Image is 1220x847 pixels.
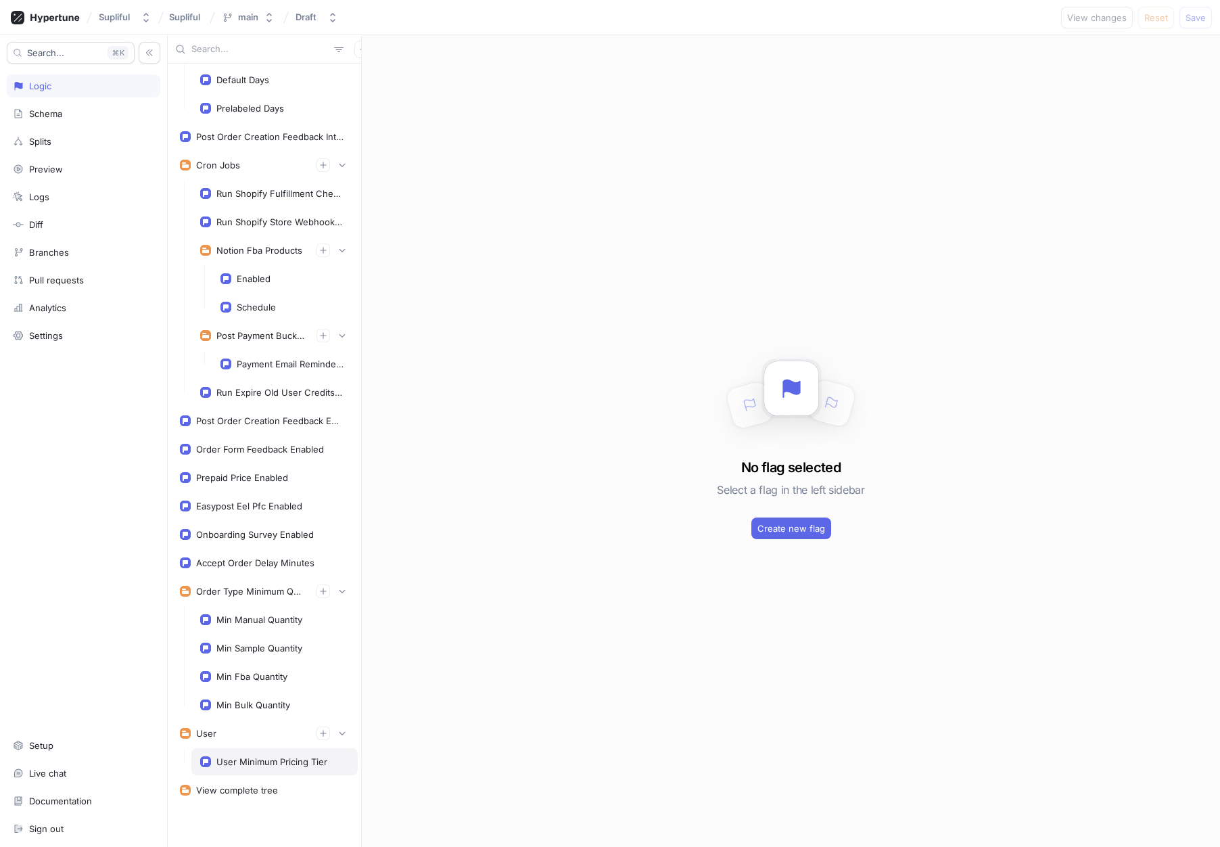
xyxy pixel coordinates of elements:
[196,586,306,597] div: Order Type Minimum Quantities
[741,457,841,478] h3: No flag selected
[216,330,306,341] div: Post Payment Buckets
[29,219,43,230] div: Diff
[237,302,276,313] div: Schedule
[169,12,200,22] span: Supliful
[196,728,216,739] div: User
[29,302,66,313] div: Analytics
[216,614,302,625] div: Min Manual Quantity
[191,43,329,56] input: Search...
[216,643,302,654] div: Min Sample Quantity
[216,74,269,85] div: Default Days
[757,524,825,532] span: Create new flag
[29,330,63,341] div: Settings
[290,6,344,28] button: Draft
[29,768,66,779] div: Live chat
[196,501,302,511] div: Easypost Eel Pfc Enabled
[717,478,864,502] h5: Select a flag in the left sidebar
[196,785,278,796] div: View complete tree
[1144,14,1168,22] span: Reset
[237,273,271,284] div: Enabled
[7,789,160,812] a: Documentation
[1186,14,1206,22] span: Save
[196,529,314,540] div: Onboarding Survey Enabled
[238,12,258,23] div: main
[7,42,135,64] button: Search...K
[216,700,290,710] div: Min Bulk Quantity
[99,12,130,23] div: Supliful
[27,49,64,57] span: Search...
[216,387,344,398] div: Run Expire Old User Credits Cron
[216,671,287,682] div: Min Fba Quantity
[196,557,314,568] div: Accept Order Delay Minutes
[1179,7,1212,28] button: Save
[216,216,344,227] div: Run Shopify Store Webhook Check Cron
[216,756,327,767] div: User Minimum Pricing Tier
[196,415,344,426] div: Post Order Creation Feedback Enabled
[29,796,92,806] div: Documentation
[196,160,240,170] div: Cron Jobs
[196,131,344,142] div: Post Order Creation Feedback Interval Seconds
[216,188,344,199] div: Run Shopify Fulfillment Check Cron
[196,444,324,455] div: Order Form Feedback Enabled
[1061,7,1133,28] button: View changes
[29,740,53,751] div: Setup
[29,164,63,175] div: Preview
[29,191,49,202] div: Logs
[29,247,69,258] div: Branches
[29,275,84,285] div: Pull requests
[1138,7,1174,28] button: Reset
[216,103,284,114] div: Prelabeled Days
[216,6,280,28] button: main
[108,46,128,60] div: K
[751,518,831,539] button: Create new flag
[1067,14,1127,22] span: View changes
[29,108,62,119] div: Schema
[296,12,316,23] div: Draft
[237,359,344,369] div: Payment Email Reminders Enabled
[29,81,51,91] div: Logic
[196,472,288,483] div: Prepaid Price Enabled
[93,6,157,28] button: Supliful
[216,245,302,256] div: Notion Fba Products
[29,823,64,834] div: Sign out
[29,136,51,147] div: Splits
